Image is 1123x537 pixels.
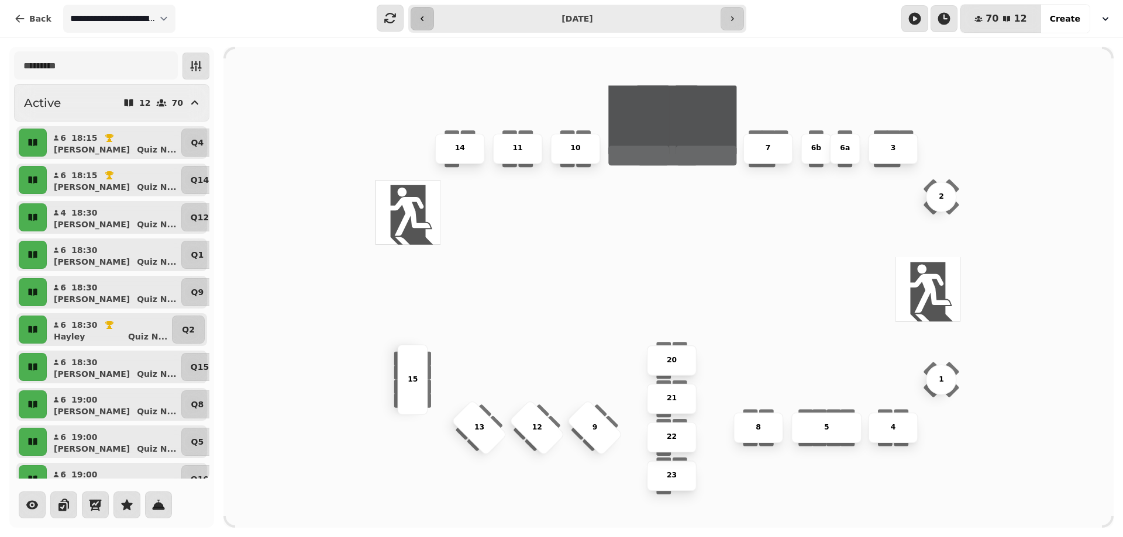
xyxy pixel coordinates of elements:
p: Quiz N ... [128,331,167,342]
p: [PERSON_NAME] [54,368,130,380]
button: 618:15[PERSON_NAME]Quiz N... [49,166,179,194]
p: 6 [60,169,67,181]
p: 18:30 [71,319,98,331]
p: 21 [667,393,677,404]
span: Create [1050,15,1080,23]
p: Quiz N ... [137,181,176,193]
p: 9 [592,422,597,433]
p: 6 [60,244,67,256]
p: Hayley [54,331,85,342]
p: 70 [172,99,183,107]
p: Q10 [191,473,209,485]
p: [PERSON_NAME] [54,181,130,193]
button: 619:00[PERSON_NAME]Quiz N... [49,465,179,493]
button: 418:30[PERSON_NAME]Quiz N... [49,203,179,231]
p: 8 [756,422,761,433]
button: Create [1041,5,1090,33]
p: Quiz N ... [137,368,176,380]
p: 6 [60,431,67,443]
button: Q12 [181,203,219,231]
p: 18:30 [71,282,98,293]
button: 618:15[PERSON_NAME]Quiz N... [49,129,179,157]
p: Quiz N ... [137,406,176,417]
p: 12 [139,99,150,107]
p: 3 [891,143,896,154]
p: 6 [60,282,67,293]
p: Q4 [191,137,204,148]
button: Q2 [172,316,205,344]
button: Q15 [181,353,219,381]
p: 20 [667,355,677,366]
button: Active1270 [14,84,209,122]
p: 18:30 [71,244,98,256]
p: 15 [408,374,418,385]
p: 6b [811,143,821,154]
p: 2 [939,191,944,202]
p: 4 [60,207,67,219]
p: 6 [60,356,67,368]
button: 618:30[PERSON_NAME]Quiz N... [49,241,179,269]
p: Q8 [191,399,204,410]
p: [PERSON_NAME] [54,219,130,230]
p: 6 [60,469,67,480]
p: 19:00 [71,394,98,406]
button: 618:30HayleyQuiz N... [49,316,170,344]
p: Quiz N ... [137,293,176,305]
p: Quiz N ... [137,443,176,455]
button: 7012 [960,5,1041,33]
p: Q14 [191,174,209,186]
button: Q1 [181,241,214,269]
p: Q12 [191,212,209,223]
button: 619:00[PERSON_NAME]Quiz N... [49,390,179,418]
p: 6 [60,319,67,331]
span: 12 [1014,14,1026,23]
p: 18:15 [71,169,98,181]
p: 18:30 [71,207,98,219]
span: 70 [986,14,998,23]
p: 6 [60,394,67,406]
p: 18:15 [71,132,98,144]
p: 14 [455,143,465,154]
p: 18:30 [71,356,98,368]
p: 1 [939,374,944,385]
p: Quiz N ... [137,256,176,268]
p: 11 [513,143,523,154]
p: 19:00 [71,431,98,443]
span: Back [29,15,51,23]
p: Quiz N ... [137,219,176,230]
button: Q4 [181,129,214,157]
p: 22 [667,432,677,443]
button: Back [5,5,61,33]
p: 13 [474,422,484,433]
p: 23 [667,470,677,481]
p: 19:00 [71,469,98,480]
p: [PERSON_NAME] [54,293,130,305]
button: 618:30[PERSON_NAME]Quiz N... [49,353,179,381]
p: [PERSON_NAME] [54,256,130,268]
p: Q9 [191,286,204,298]
button: 618:30[PERSON_NAME]Quiz N... [49,278,179,306]
p: [PERSON_NAME] [54,406,130,417]
button: Q10 [181,465,219,493]
p: 6 [60,132,67,144]
button: Q9 [181,278,214,306]
p: [PERSON_NAME] [54,144,130,155]
p: 12 [532,422,542,433]
p: Q5 [191,436,204,448]
p: Q2 [182,324,195,335]
p: [PERSON_NAME] [54,443,130,455]
h2: Active [24,95,61,111]
p: 5 [824,422,829,433]
p: Q1 [191,249,204,261]
button: Q14 [181,166,219,194]
p: 10 [570,143,580,154]
p: 6a [840,143,850,154]
p: Quiz N ... [137,144,176,155]
button: 619:00[PERSON_NAME]Quiz N... [49,428,179,456]
p: 4 [891,422,896,433]
p: Q15 [191,361,209,373]
p: 7 [766,143,771,154]
button: Q5 [181,428,214,456]
button: Q8 [181,390,214,418]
